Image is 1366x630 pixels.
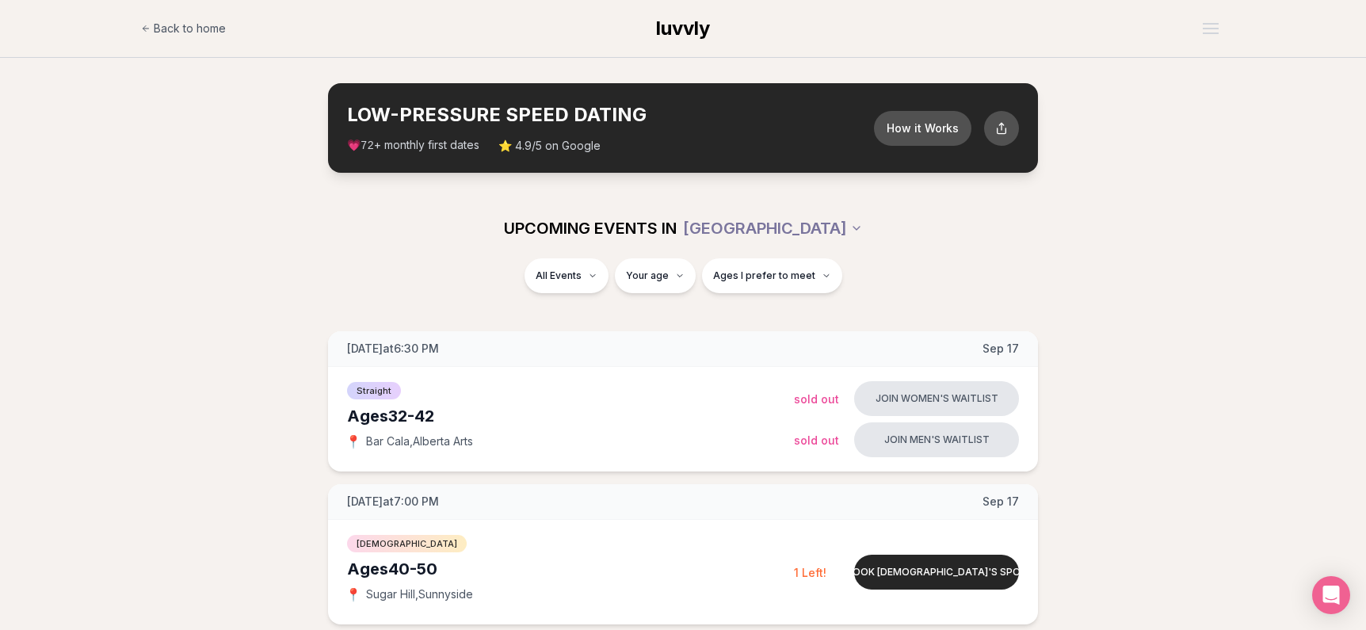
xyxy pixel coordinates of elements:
span: All Events [536,269,582,282]
span: Sold Out [794,392,839,406]
span: 72 [361,139,374,152]
span: Sugar Hill , Sunnyside [366,586,473,602]
button: Join men's waitlist [854,422,1019,457]
span: 💗 + monthly first dates [347,137,479,154]
span: [DATE] at 6:30 PM [347,341,439,357]
a: luvvly [656,16,710,41]
a: Back to home [141,13,226,44]
button: Open menu [1196,17,1225,40]
span: luvvly [656,17,710,40]
span: ⭐ 4.9/5 on Google [498,138,601,154]
span: Sep 17 [983,341,1019,357]
h2: LOW-PRESSURE SPEED DATING [347,102,874,128]
span: [DEMOGRAPHIC_DATA] [347,535,467,552]
button: How it Works [874,111,971,146]
span: Sep 17 [983,494,1019,510]
button: Ages I prefer to meet [702,258,842,293]
div: Open Intercom Messenger [1312,576,1350,614]
div: Ages 40-50 [347,558,794,580]
span: [DATE] at 7:00 PM [347,494,439,510]
span: Bar Cala , Alberta Arts [366,433,473,449]
button: [GEOGRAPHIC_DATA] [683,211,863,246]
span: UPCOMING EVENTS IN [504,217,677,239]
span: Back to home [154,21,226,36]
button: All Events [525,258,609,293]
span: 📍 [347,588,360,601]
span: 📍 [347,435,360,448]
span: 1 Left! [794,566,826,579]
button: Book [DEMOGRAPHIC_DATA]'s spot [854,555,1019,590]
span: Sold Out [794,433,839,447]
div: Ages 32-42 [347,405,794,427]
button: Join women's waitlist [854,381,1019,416]
span: Ages I prefer to meet [713,269,815,282]
span: Your age [626,269,669,282]
span: Straight [347,382,401,399]
button: Your age [615,258,696,293]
